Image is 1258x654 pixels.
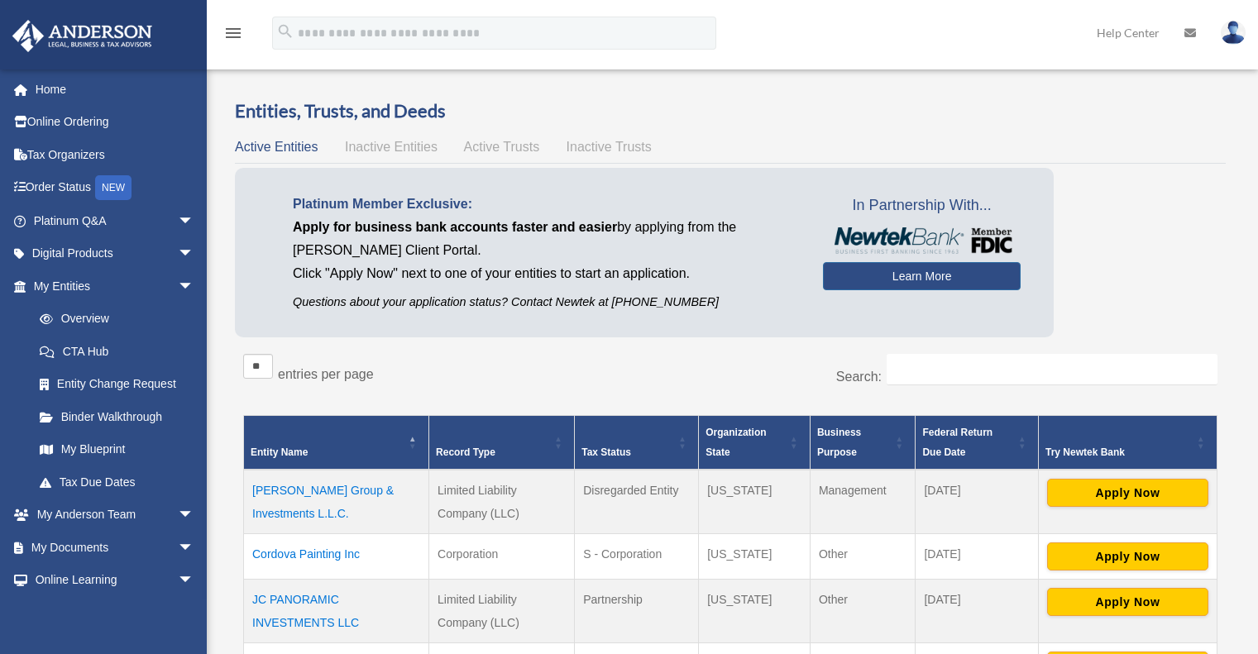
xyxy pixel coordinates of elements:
[916,533,1039,579] td: [DATE]
[429,415,575,470] th: Record Type: Activate to sort
[810,579,916,642] td: Other
[178,531,211,565] span: arrow_drop_down
[293,262,798,285] p: Click "Apply Now" next to one of your entities to start an application.
[699,470,811,534] td: [US_STATE]
[23,400,211,433] a: Binder Walkthrough
[810,415,916,470] th: Business Purpose: Activate to sort
[12,499,219,532] a: My Anderson Teamarrow_drop_down
[12,564,219,597] a: Online Learningarrow_drop_down
[699,533,811,579] td: [US_STATE]
[23,433,211,466] a: My Blueprint
[12,171,219,205] a: Order StatusNEW
[429,470,575,534] td: Limited Liability Company (LLC)
[575,579,699,642] td: Partnership
[1047,479,1208,507] button: Apply Now
[293,220,617,234] span: Apply for business bank accounts faster and easier
[817,427,861,458] span: Business Purpose
[345,140,438,154] span: Inactive Entities
[235,98,1226,124] h3: Entities, Trusts, and Deeds
[293,216,798,262] p: by applying from the [PERSON_NAME] Client Portal.
[12,204,219,237] a: Platinum Q&Aarrow_drop_down
[178,270,211,303] span: arrow_drop_down
[23,465,211,499] a: Tax Due Dates
[1045,442,1192,462] div: Try Newtek Bank
[12,531,219,564] a: My Documentsarrow_drop_down
[916,470,1039,534] td: [DATE]
[575,415,699,470] th: Tax Status: Activate to sort
[12,237,219,270] a: Digital Productsarrow_drop_down
[278,367,374,381] label: entries per page
[464,140,540,154] span: Active Trusts
[23,335,211,368] a: CTA Hub
[12,138,219,171] a: Tax Organizers
[699,579,811,642] td: [US_STATE]
[836,370,882,384] label: Search:
[95,175,132,200] div: NEW
[823,262,1021,290] a: Learn More
[575,470,699,534] td: Disregarded Entity
[7,20,157,52] img: Anderson Advisors Platinum Portal
[916,579,1039,642] td: [DATE]
[575,533,699,579] td: S - Corporation
[251,446,308,458] span: Entity Name
[223,23,243,43] i: menu
[178,237,211,271] span: arrow_drop_down
[1038,415,1217,470] th: Try Newtek Bank : Activate to sort
[244,579,429,642] td: JC PANORAMIC INVESTMENTS LLC
[293,193,798,216] p: Platinum Member Exclusive:
[810,533,916,579] td: Other
[178,564,211,598] span: arrow_drop_down
[244,470,429,534] td: [PERSON_NAME] Group & Investments L.L.C.
[12,73,219,106] a: Home
[810,470,916,534] td: Management
[23,368,211,401] a: Entity Change Request
[244,533,429,579] td: Cordova Painting Inc
[23,303,203,336] a: Overview
[178,204,211,238] span: arrow_drop_down
[244,415,429,470] th: Entity Name: Activate to invert sorting
[178,499,211,532] span: arrow_drop_down
[12,596,219,629] a: Billingarrow_drop_down
[916,415,1039,470] th: Federal Return Due Date: Activate to sort
[1047,588,1208,616] button: Apply Now
[567,140,652,154] span: Inactive Trusts
[293,292,798,313] p: Questions about your application status? Contact Newtek at [PHONE_NUMBER]
[223,29,243,43] a: menu
[436,446,495,458] span: Record Type
[706,427,766,458] span: Organization State
[922,427,993,458] span: Federal Return Due Date
[12,106,219,139] a: Online Ordering
[1047,542,1208,570] button: Apply Now
[12,270,211,303] a: My Entitiesarrow_drop_down
[699,415,811,470] th: Organization State: Activate to sort
[581,446,631,458] span: Tax Status
[831,227,1012,254] img: NewtekBankLogoSM.png
[1221,21,1246,45] img: User Pic
[823,193,1021,219] span: In Partnership With...
[276,22,294,41] i: search
[429,579,575,642] td: Limited Liability Company (LLC)
[429,533,575,579] td: Corporation
[178,596,211,630] span: arrow_drop_down
[235,140,318,154] span: Active Entities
